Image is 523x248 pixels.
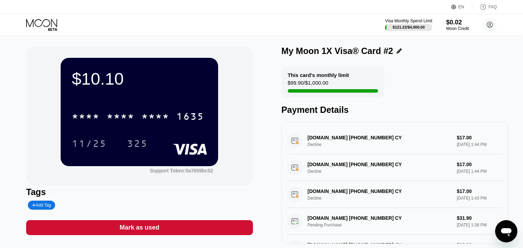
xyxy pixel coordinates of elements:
div: EN [451,3,472,10]
div: 11/25 [72,139,107,150]
div: Visa Monthly Spend Limit$121.22/$4,000.00 [385,18,432,31]
div: Visa Monthly Spend Limit [385,18,432,23]
div: 1635 [176,112,204,123]
div: 11/25 [67,135,112,152]
div: My Moon 1X Visa® Card #2 [282,46,393,56]
div: EN [459,5,464,9]
div: $121.22 / $4,000.00 [393,25,425,29]
div: Add Tag [32,203,51,208]
div: $0.02Moon Credit [446,19,469,31]
div: $99.90 / $1,000.00 [288,80,329,89]
div: 325 [122,135,153,152]
div: Tags [26,187,253,197]
div: Mark as used [120,224,159,232]
div: Mark as used [26,220,253,235]
div: Support Token:5a7659bc52 [150,168,213,173]
div: $0.02 [446,19,469,26]
div: 325 [127,139,148,150]
div: FAQ [489,5,497,9]
div: $10.10 [72,69,207,88]
div: Support Token: 5a7659bc52 [150,168,213,173]
div: FAQ [472,3,497,10]
div: Add Tag [28,201,55,210]
div: Moon Credit [446,26,469,31]
div: This card’s monthly limit [288,72,349,78]
div: Payment Details [282,105,508,115]
iframe: Button to launch messaging window [495,220,517,242]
